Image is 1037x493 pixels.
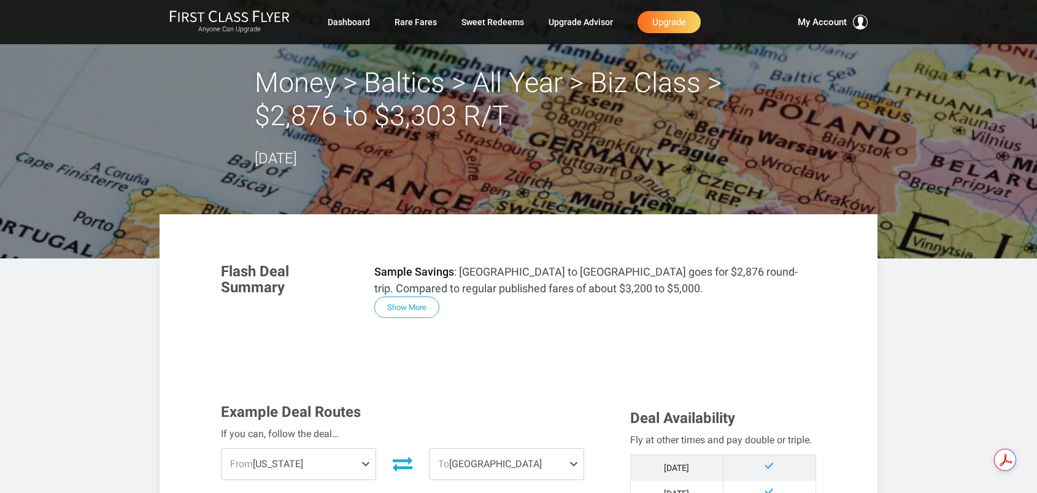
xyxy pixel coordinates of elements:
[374,265,454,278] strong: Sample Savings
[395,11,437,33] a: Rare Fares
[169,10,290,23] img: First Class Flyer
[438,458,449,470] span: To
[630,454,723,481] td: [DATE]
[255,150,297,167] time: [DATE]
[549,11,613,33] a: Upgrade Advisor
[169,25,290,34] small: Anyone Can Upgrade
[169,10,290,34] a: First Class FlyerAnyone Can Upgrade
[430,449,584,479] span: [GEOGRAPHIC_DATA]
[630,410,735,427] span: Deal Availability
[222,449,376,479] span: [US_STATE]
[221,403,361,421] span: Example Deal Routes
[630,432,816,448] div: Fly at other times and pay double or triple.
[221,426,584,442] div: If you can, follow the deal…
[638,11,701,33] a: Upgrade
[385,450,420,477] button: Invert Route Direction
[255,66,782,133] h2: Money > Baltics > All Year > Biz Class > $2,876 to $3,303 R/T
[798,15,868,29] button: My Account
[221,263,356,296] h3: Flash Deal Summary
[374,297,439,318] button: Show More
[230,458,253,470] span: From
[328,11,370,33] a: Dashboard
[798,15,847,29] span: My Account
[461,11,524,33] a: Sweet Redeems
[374,263,816,297] p: : [GEOGRAPHIC_DATA] to [GEOGRAPHIC_DATA] goes for $2,876 round-trip. Compared to regular publishe...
